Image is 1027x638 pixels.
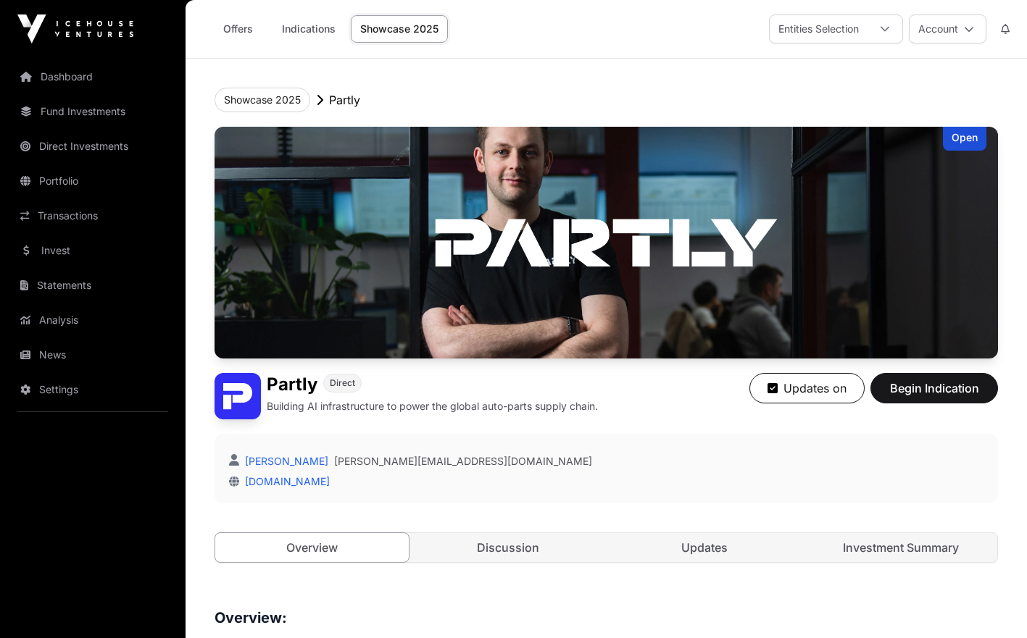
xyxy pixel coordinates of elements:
a: Transactions [12,200,174,232]
a: Indications [273,15,345,43]
button: Account [909,14,986,43]
nav: Tabs [215,533,997,562]
img: Partly [215,373,261,419]
p: Partly [329,91,360,109]
a: Direct Investments [12,130,174,162]
a: [PERSON_NAME][EMAIL_ADDRESS][DOMAIN_NAME] [334,454,592,469]
a: Portfolio [12,165,174,197]
a: [PERSON_NAME] [242,455,328,467]
button: Begin Indication [870,373,998,403]
a: Invest [12,235,174,266]
a: Showcase 2025 [351,15,448,43]
div: Open [943,127,986,151]
a: Updates [608,533,802,562]
a: Analysis [12,304,174,336]
a: Investment Summary [804,533,997,562]
h1: Partly [267,373,317,396]
p: Building AI infrastructure to power the global auto-parts supply chain. [267,399,598,414]
h3: Overview: [215,606,998,629]
a: News [12,339,174,371]
a: Fund Investments [12,96,174,127]
a: [DOMAIN_NAME] [239,475,330,487]
img: Partly [215,127,998,358]
span: Begin Indication [889,379,980,397]
iframe: Chat Widget [955,568,1027,638]
span: Direct [330,377,355,389]
a: Statements [12,269,174,301]
img: Icehouse Ventures Logo [17,14,133,43]
a: Settings [12,374,174,406]
button: Showcase 2025 [215,88,310,112]
a: Begin Indication [870,387,998,402]
button: Updates on [749,373,865,403]
div: Entities Selection [770,15,868,43]
a: Dashboard [12,61,174,93]
a: Offers [209,15,267,43]
a: Overview [215,532,409,563]
a: Discussion [412,533,605,562]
